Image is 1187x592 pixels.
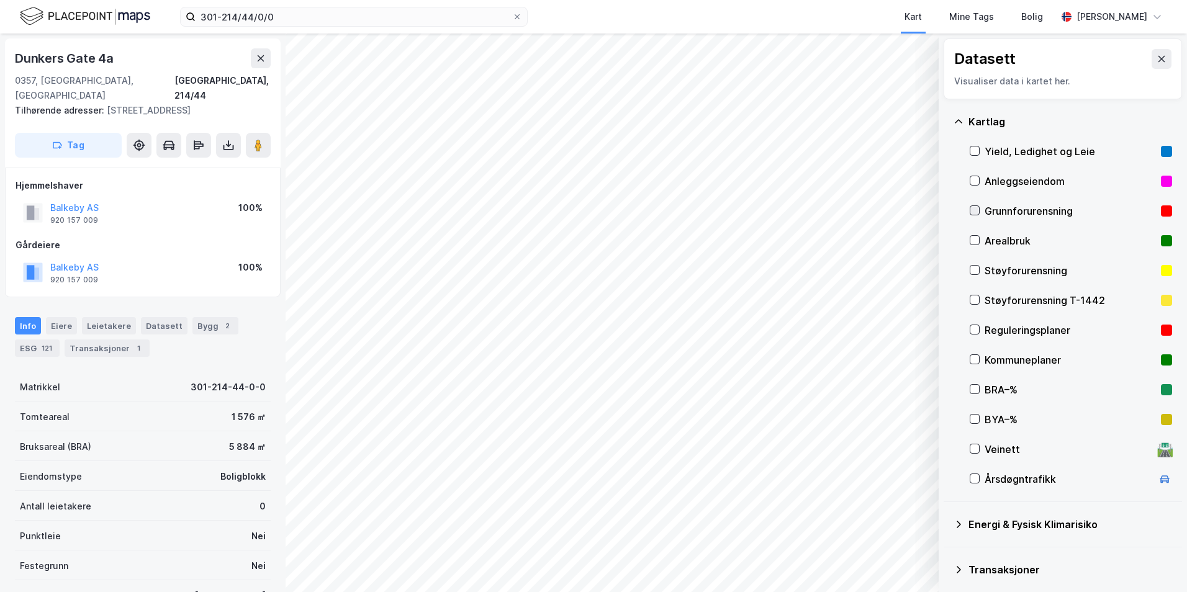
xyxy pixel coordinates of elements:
div: Kartlag [968,114,1172,129]
div: 🛣️ [1157,441,1173,457]
div: Transaksjoner [65,339,150,357]
button: Tag [15,133,122,158]
div: Kommuneplaner [985,352,1156,367]
div: Veinett [985,442,1152,457]
div: Bruksareal (BRA) [20,439,91,454]
div: 0357, [GEOGRAPHIC_DATA], [GEOGRAPHIC_DATA] [15,73,174,103]
div: BYA–% [985,412,1156,427]
div: Leietakere [82,317,136,334]
div: Årsdøgntrafikk [985,472,1152,487]
div: 100% [238,260,263,275]
div: Eiendomstype [20,469,82,484]
div: [GEOGRAPHIC_DATA], 214/44 [174,73,271,103]
div: 1 576 ㎡ [232,410,266,424]
div: Reguleringsplaner [985,323,1156,338]
div: [PERSON_NAME] [1076,9,1147,24]
span: Tilhørende adresser: [15,105,107,115]
div: Punktleie [20,529,61,544]
div: 1 [132,342,145,354]
div: Mine Tags [949,9,994,24]
div: Datasett [141,317,187,334]
div: 5 884 ㎡ [229,439,266,454]
div: Boligblokk [220,469,266,484]
div: Matrikkel [20,380,60,395]
div: Bygg [192,317,238,334]
div: Yield, Ledighet og Leie [985,144,1156,159]
input: Søk på adresse, matrikkel, gårdeiere, leietakere eller personer [196,7,512,26]
div: 100% [238,200,263,215]
div: Nei [251,529,266,544]
div: Antall leietakere [20,499,91,514]
div: 2 [221,320,233,332]
iframe: Chat Widget [1125,532,1187,592]
div: ESG [15,339,60,357]
div: Gårdeiere [16,238,270,253]
div: Kart [905,9,922,24]
div: Info [15,317,41,334]
div: 121 [39,342,55,354]
div: 301-214-44-0-0 [191,380,266,395]
div: Festegrunn [20,558,68,573]
div: BRA–% [985,382,1156,397]
div: 920 157 009 [50,275,98,285]
div: Datasett [954,49,1016,69]
div: Anleggseiendom [985,174,1156,189]
div: Energi & Fysisk Klimarisiko [968,517,1172,532]
div: 0 [260,499,266,514]
div: Bolig [1021,9,1043,24]
div: Visualiser data i kartet her. [954,74,1171,89]
img: logo.f888ab2527a4732fd821a326f86c7f29.svg [20,6,150,27]
div: Dunkers Gate 4a [15,48,116,68]
div: [STREET_ADDRESS] [15,103,261,118]
div: Arealbruk [985,233,1156,248]
div: Nei [251,558,266,573]
div: Eiere [46,317,77,334]
div: Grunnforurensning [985,204,1156,218]
div: 920 157 009 [50,215,98,225]
div: Hjemmelshaver [16,178,270,193]
div: Transaksjoner [968,562,1172,577]
div: Tomteareal [20,410,70,424]
div: Støyforurensning T-1442 [985,293,1156,308]
div: Støyforurensning [985,263,1156,278]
